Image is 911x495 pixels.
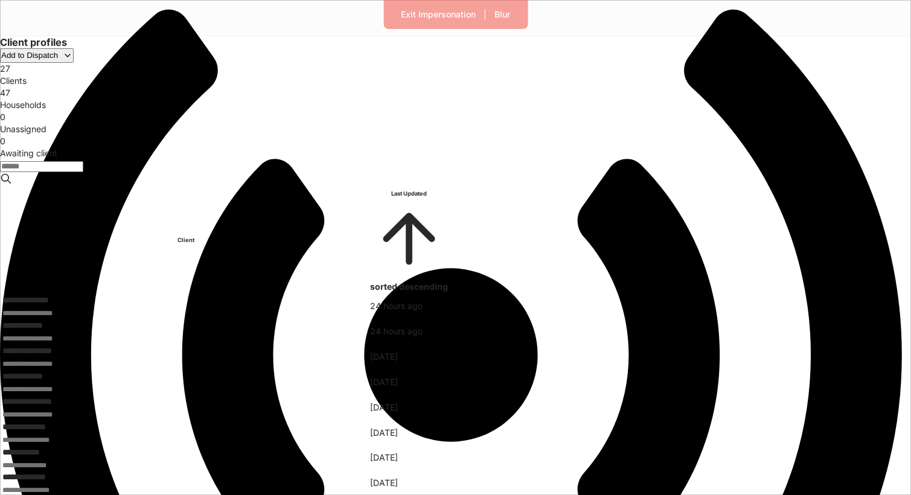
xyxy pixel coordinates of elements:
[370,376,448,388] p: [DATE]
[370,281,448,292] span: sorted descending
[370,325,448,337] p: 24 hours ago
[370,188,448,292] span: Last Updatedsorted descending
[393,5,484,24] button: Exit Impersonation
[370,477,448,489] p: [DATE]
[370,300,448,312] p: 24 hours ago
[370,427,448,439] p: [DATE]
[370,188,448,200] h6: Last Updated
[1,49,58,62] div: Add to Dispatch
[370,351,448,363] p: [DATE]
[370,452,448,464] p: [DATE]
[487,5,518,24] button: Blur
[401,8,476,21] div: Exit Impersonation
[2,234,369,246] h6: Client
[370,401,448,414] p: [DATE]
[494,8,510,21] div: Blur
